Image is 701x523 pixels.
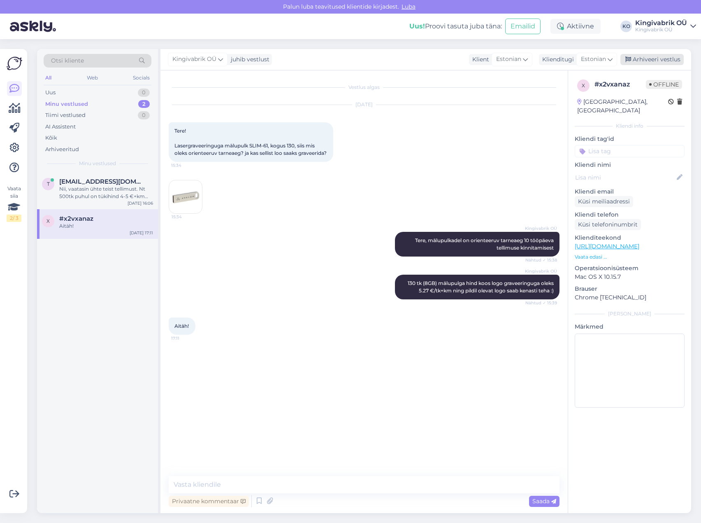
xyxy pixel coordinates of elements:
span: Minu vestlused [79,160,116,167]
b: Uus! [409,22,425,30]
div: Proovi tasuta juba täna: [409,21,502,31]
span: 130 tk (8GB) mälupulga hind koos logo graveeringuga oleks 5.27 €/tk+km ning pildil olevat logo sa... [408,280,555,294]
span: 17:11 [171,335,202,341]
div: 2 [138,100,150,108]
span: x [46,218,50,224]
div: Kingivabrik OÜ [635,26,687,33]
span: teateesalu@gmail.com [59,178,145,185]
div: Tiimi vestlused [45,111,86,119]
span: 15:34 [172,214,202,220]
a: Kingivabrik OÜKingivabrik OÜ [635,20,696,33]
div: Nii, vaatasin ühte teist tellimust. Nt 500tk puhul on tükihind 4-5 €+km kanti. Kuna kogus suurem,... [59,185,153,200]
div: Aitäh! [59,222,153,230]
div: Klient [469,55,489,64]
div: Socials [131,72,151,83]
img: Attachment [169,180,202,213]
span: Nähtud ✓ 15:39 [525,300,557,306]
div: [DATE] [169,101,559,108]
div: All [44,72,53,83]
p: Brauser [575,285,685,293]
img: Askly Logo [7,56,22,71]
span: Estonian [581,55,606,64]
div: Kõik [45,134,57,142]
span: Tere! Lasergraveeringuga mälupulk SLIM-61, kogus 130, siis mis oleks orienteeruv tarneaeg? ja kas... [174,128,327,156]
div: 0 [138,111,150,119]
span: Aitäh! [174,323,189,329]
button: Emailid [505,19,541,34]
span: Tere, mälupulkadel on orienteeruv tarneaeg 10 tööpäeva tellimuse kinnitamisest [415,237,555,251]
div: Uus [45,89,56,97]
div: Privaatne kommentaar [169,496,249,507]
div: Aktiivne [550,19,601,34]
span: Nähtud ✓ 15:38 [525,257,557,263]
p: Kliendi telefon [575,210,685,219]
div: Küsi telefoninumbrit [575,219,641,230]
input: Lisa nimi [575,173,675,182]
div: Vestlus algas [169,84,559,91]
div: Küsi meiliaadressi [575,196,633,207]
span: #x2vxanaz [59,215,93,222]
p: Kliendi email [575,187,685,196]
div: [GEOGRAPHIC_DATA], [GEOGRAPHIC_DATA] [577,98,668,115]
div: Kingivabrik OÜ [635,20,687,26]
div: [DATE] 17:11 [130,230,153,236]
div: Vaata siia [7,185,21,222]
p: Operatsioonisüsteem [575,264,685,273]
span: Kingivabrik OÜ [525,225,557,231]
div: Klienditugi [539,55,574,64]
p: Kliendi tag'id [575,135,685,143]
div: # x2vxanaz [594,79,646,89]
div: Kliendi info [575,122,685,130]
div: [PERSON_NAME] [575,310,685,318]
p: Märkmed [575,322,685,331]
span: x [582,82,585,89]
span: Luba [399,3,418,10]
div: 2 / 3 [7,215,21,222]
div: 0 [138,89,150,97]
div: Arhiveeri vestlus [620,54,684,65]
span: Kingivabrik OÜ [525,268,557,274]
span: Estonian [496,55,521,64]
p: Chrome [TECHNICAL_ID] [575,293,685,302]
div: Web [85,72,100,83]
p: Mac OS X 10.15.7 [575,273,685,281]
div: Minu vestlused [45,100,88,108]
a: [URL][DOMAIN_NAME] [575,243,639,250]
p: Vaata edasi ... [575,253,685,261]
span: Offline [646,80,682,89]
p: Klienditeekond [575,233,685,242]
div: [DATE] 16:06 [128,200,153,206]
span: t [47,181,50,187]
div: juhib vestlust [227,55,269,64]
div: Arhiveeritud [45,145,79,154]
div: AI Assistent [45,123,76,131]
span: Saada [532,497,556,505]
span: Otsi kliente [51,56,84,65]
span: 15:34 [171,162,202,168]
p: Kliendi nimi [575,161,685,169]
input: Lisa tag [575,145,685,157]
div: KO [620,21,632,32]
span: Kingivabrik OÜ [172,55,216,64]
